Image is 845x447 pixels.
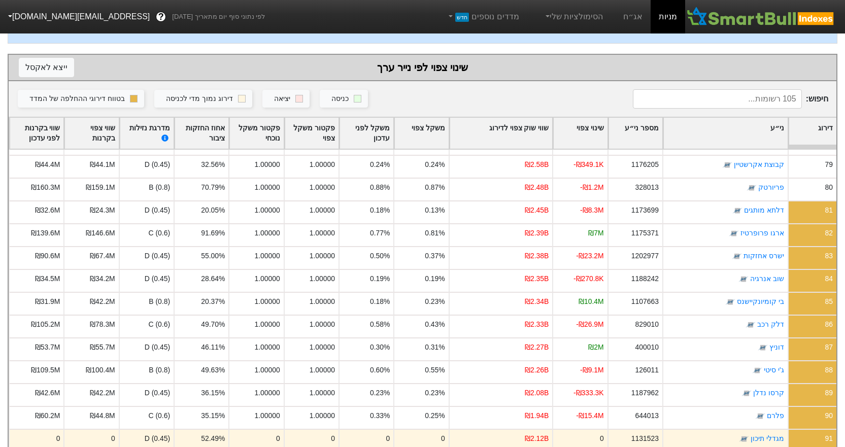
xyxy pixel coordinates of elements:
[154,90,252,108] button: דירוג נמוך מדי לכניסה
[635,365,659,375] div: 126011
[370,273,390,284] div: 0.19%
[201,365,225,375] div: 49.63%
[633,89,828,109] span: חיפוש :
[588,342,603,353] div: ₪2M
[123,123,170,144] div: מדרגת נזילות
[229,118,283,149] div: Toggle SortBy
[172,12,265,22] span: לפי נתוני סוף יום מתאריך [DATE]
[31,319,60,330] div: ₪105.2M
[633,89,802,109] input: 105 רשומות...
[254,228,280,238] div: 1.00000
[732,252,742,262] img: tase link
[29,93,125,105] div: בטווח דירוגי ההחלפה של המדד
[35,296,60,307] div: ₪31.9M
[35,410,60,421] div: ₪60.2M
[764,366,784,374] a: ג'י סיטי
[441,433,445,444] div: 0
[254,296,280,307] div: 1.00000
[600,433,604,444] div: 0
[740,229,784,237] a: ארגו פרופרטיז
[825,182,833,193] div: 80
[580,205,604,216] div: -₪8.3M
[119,292,174,315] div: B (0.8)
[573,273,604,284] div: -₪270.8K
[751,435,784,443] a: מגדלי תיכון
[90,296,115,307] div: ₪42.2M
[31,228,60,238] div: ₪139.6M
[825,228,833,238] div: 82
[789,118,836,149] div: Toggle SortBy
[370,205,390,216] div: 0.18%
[370,342,390,353] div: 0.30%
[631,273,659,284] div: 1188242
[580,182,604,193] div: -₪1.2M
[331,433,335,444] div: 0
[573,159,604,170] div: -₪349.1K
[425,342,445,353] div: 0.31%
[553,118,607,149] div: Toggle SortBy
[119,406,174,429] div: C (0.6)
[525,228,549,238] div: ₪2.39B
[739,434,749,444] img: tase link
[274,93,290,105] div: יציאה
[631,251,659,261] div: 1202977
[525,273,549,284] div: ₪2.35B
[201,410,225,421] div: 35.15%
[580,365,604,375] div: -₪9.1M
[331,93,349,105] div: כניסה
[90,205,115,216] div: ₪24.3M
[425,182,445,193] div: 0.87%
[254,365,280,375] div: 1.00000
[525,388,549,398] div: ₪2.08B
[425,319,445,330] div: 0.43%
[340,118,393,149] div: Toggle SortBy
[443,7,523,27] a: מדדים נוספיםחדש
[35,273,60,284] div: ₪34.5M
[90,251,115,261] div: ₪67.4M
[310,296,335,307] div: 1.00000
[576,251,603,261] div: -₪23.2M
[729,229,739,239] img: tase link
[90,319,115,330] div: ₪78.3M
[525,251,549,261] div: ₪2.38B
[825,433,833,444] div: 91
[631,205,659,216] div: 1173699
[254,182,280,193] div: 1.00000
[525,296,549,307] div: ₪2.34B
[201,342,225,353] div: 46.11%
[201,296,225,307] div: 20.37%
[370,228,390,238] div: 0.77%
[90,342,115,353] div: ₪55.7M
[370,296,390,307] div: 0.18%
[31,365,60,375] div: ₪109.5M
[158,10,164,24] span: ?
[86,228,115,238] div: ₪146.6M
[825,273,833,284] div: 84
[310,205,335,216] div: 1.00000
[425,159,445,170] div: 0.24%
[18,90,144,108] button: בטווח דירוגי ההחלפה של המדד
[254,319,280,330] div: 1.00000
[746,320,756,330] img: tase link
[732,206,742,216] img: tase link
[386,433,390,444] div: 0
[35,388,60,398] div: ₪42.6M
[166,93,233,105] div: דירוג נמוך מדי לכניסה
[201,159,225,170] div: 32.56%
[370,251,390,261] div: 0.50%
[425,205,445,216] div: 0.13%
[310,365,335,375] div: 1.00000
[370,319,390,330] div: 0.58%
[31,182,60,193] div: ₪160.3M
[425,296,445,307] div: 0.23%
[425,410,445,421] div: 0.25%
[119,178,174,200] div: B (0.8)
[310,410,335,421] div: 1.00000
[425,251,445,261] div: 0.37%
[588,228,603,238] div: ₪7M
[635,342,659,353] div: 400010
[254,205,280,216] div: 1.00000
[579,296,604,307] div: ₪10.4M
[90,410,115,421] div: ₪44.8M
[310,388,335,398] div: 1.00000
